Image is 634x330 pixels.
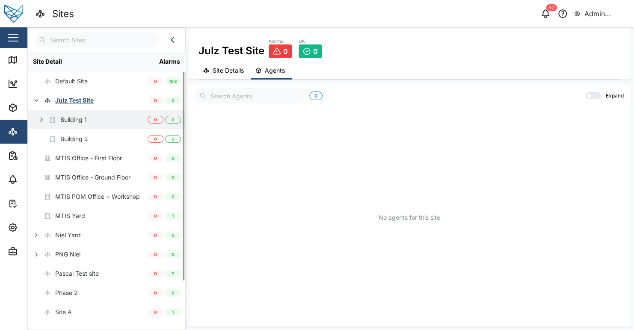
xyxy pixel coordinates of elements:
div: Building 1 [60,115,87,124]
span: 0 [172,155,175,162]
div: Tasks [22,199,46,208]
span: 0 [154,289,157,296]
div: Sites [22,127,43,136]
span: 7 [172,270,174,277]
div: Niel Yard [55,230,81,240]
span: 0 [154,309,157,315]
span: 0 [154,136,157,142]
span: 0 [154,251,157,258]
span: 0 [172,289,175,296]
div: Site Detail [33,57,149,66]
div: Map [22,55,41,65]
div: Building 2 [60,134,88,144]
span: 0 [313,47,318,55]
input: Search Agents [195,88,305,103]
div: MTIS Yard [55,211,85,221]
div: Default Site [55,77,88,86]
span: 108 [169,78,177,85]
div: Assets [22,103,49,112]
div: MTIS Office - First Floor [55,153,122,163]
span: Agents [265,68,285,74]
div: Reports [22,151,51,160]
img: Main Logo [4,4,23,23]
span: 0 [172,136,175,142]
div: Julz Test Site [55,96,94,105]
div: Alarms [269,38,292,45]
span: 0 [154,212,157,219]
span: 0 [172,97,175,104]
div: Alarms [22,175,49,184]
span: 1 [172,212,174,219]
div: Site A [55,307,72,317]
div: Alarms [159,57,180,66]
span: 0 [154,155,157,162]
div: Admin [22,247,47,256]
div: Dashboard [22,79,61,88]
div: Settings [22,223,53,232]
div: MTIS POM Office + Workshop [55,192,140,201]
div: Admin Zaerald Lungos [584,9,627,19]
span: 0 [154,270,157,277]
div: Sites [52,6,74,21]
span: 0 [154,174,157,181]
span: 0 [154,232,157,239]
a: 0 [269,44,292,58]
div: No agents for this site [379,213,440,222]
label: Expand [601,92,624,99]
span: 0 [314,92,317,100]
div: Pascal Test site [55,269,99,278]
div: Phase 2 [55,288,78,298]
div: 50 [546,4,557,11]
div: OK [299,38,322,45]
span: 0 [172,174,175,181]
span: 0 [154,78,157,85]
span: 0 [154,193,157,200]
div: MTIS Office - Ground Floor [55,173,130,182]
span: 0 [154,97,157,104]
input: Search Sites [35,32,160,47]
span: 0 [172,116,175,123]
span: 0 [172,232,175,239]
span: 0 [172,193,175,200]
span: 1 [172,309,174,315]
button: Admin Zaerald Lungos [574,8,627,20]
span: Site Details [213,68,244,74]
span: 0 [172,251,175,258]
div: PNG Niel [55,250,80,259]
span: 0 [154,116,157,123]
div: Julz Test Site [198,38,264,59]
span: 0 [283,47,288,55]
